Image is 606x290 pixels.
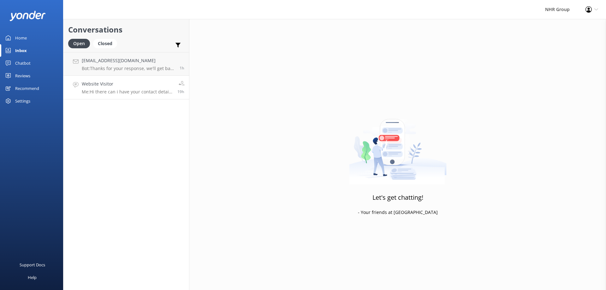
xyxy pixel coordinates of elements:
div: Open [68,39,90,48]
img: artwork of a man stealing a conversation from at giant smartphone [349,106,447,185]
div: Support Docs [20,258,45,271]
h4: Website Visitor [82,80,173,87]
h3: Let's get chatting! [372,192,423,203]
a: Open [68,40,93,47]
a: Website VisitorMe:Hi there can i have your contact details so we can explain you more19h [63,76,189,99]
div: Chatbot [15,57,31,69]
span: Oct 01 2025 10:21am (UTC +13:00) Pacific/Auckland [180,65,184,71]
div: Settings [15,95,30,107]
img: yonder-white-logo.png [9,11,46,21]
div: Closed [93,39,117,48]
a: Closed [93,40,120,47]
p: - Your friends at [GEOGRAPHIC_DATA] [358,209,438,216]
div: Home [15,32,27,44]
h2: Conversations [68,24,184,36]
div: Recommend [15,82,39,95]
div: Inbox [15,44,27,57]
h4: [EMAIL_ADDRESS][DOMAIN_NAME] [82,57,175,64]
div: Help [28,271,37,284]
span: Sep 30 2025 03:55pm (UTC +13:00) Pacific/Auckland [177,89,184,94]
a: [EMAIL_ADDRESS][DOMAIN_NAME]Bot:Thanks for your response, we'll get back to you as soon as we can... [63,52,189,76]
p: Me: Hi there can i have your contact details so we can explain you more [82,89,173,95]
p: Bot: Thanks for your response, we'll get back to you as soon as we can during opening hours. [82,66,175,71]
div: Reviews [15,69,30,82]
